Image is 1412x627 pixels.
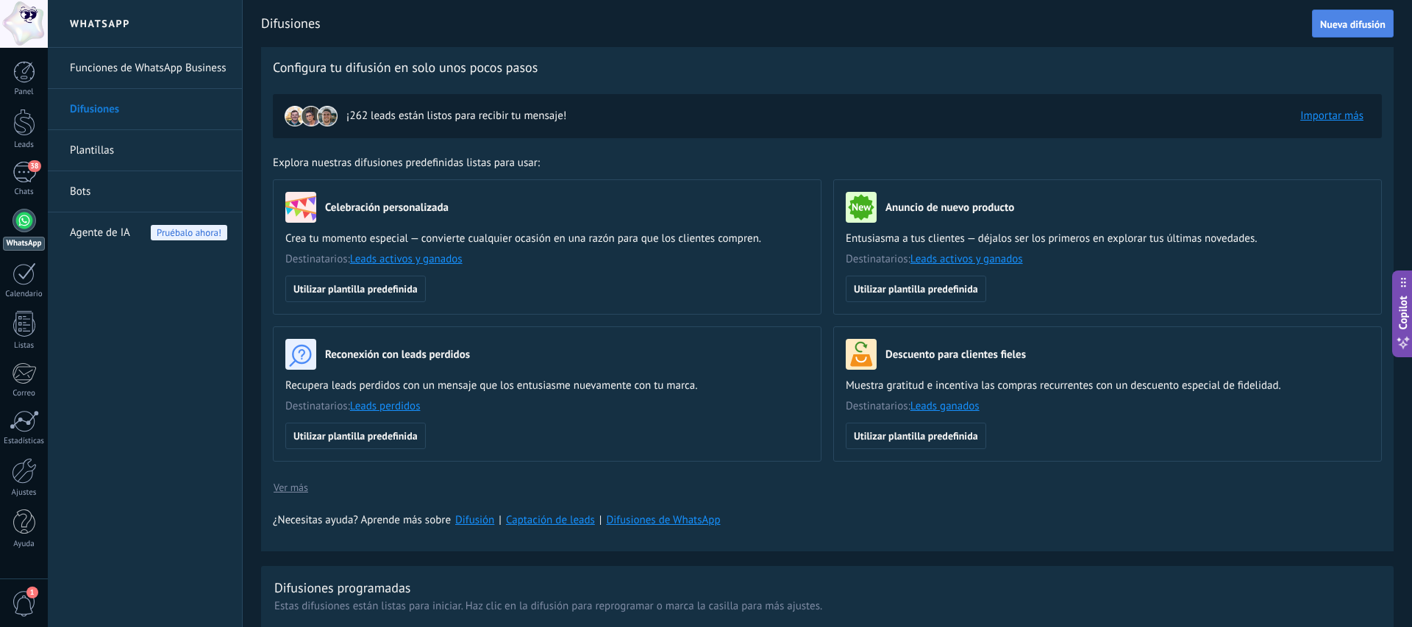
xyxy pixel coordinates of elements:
[3,237,45,251] div: WhatsApp
[325,348,470,362] h3: Reconexión con leads perdidos
[273,156,540,171] span: Explora nuestras difusiones predefinidas listas para usar:
[285,252,809,267] span: Destinatarios:
[48,171,242,212] li: Bots
[350,252,463,266] a: Leads activos y ganados
[1320,19,1386,29] span: Nueva difusión
[285,399,809,414] span: Destinatarios:
[846,232,1369,246] span: Entusiasma a tus clientes — déjalos ser los primeros en explorar tus últimas novedades.
[1294,105,1370,127] button: Importar más
[846,423,986,449] button: Utilizar plantilla predefinida
[70,48,227,89] a: Funciones de WhatsApp Business
[273,59,538,76] span: Configura tu difusión en solo unos pocos pasos
[910,399,980,413] a: Leads ganados
[273,513,1382,528] div: | |
[285,276,426,302] button: Utilizar plantilla predefinida
[3,341,46,351] div: Listas
[3,87,46,97] div: Panel
[854,431,978,441] span: Utilizar plantilla predefinida
[3,437,46,446] div: Estadísticas
[846,399,1369,414] span: Destinatarios:
[285,232,809,246] span: Crea tu momento especial — convierte cualquier ocasión en una razón para que los clientes compren.
[274,599,1380,613] p: Estas difusiones están listas para iniciar. Haz clic en la difusión para reprogramar o marca la c...
[26,587,38,598] span: 1
[285,106,305,126] img: leadIcon
[885,201,1014,215] h3: Anuncio de nuevo producto
[48,89,242,130] li: Difusiones
[70,212,130,254] span: Agente de IA
[3,389,46,398] div: Correo
[606,513,720,527] a: Difusiones de WhatsApp
[3,488,46,498] div: Ajustes
[1396,295,1411,329] span: Copilot
[910,252,1023,266] a: Leads activos y ganados
[301,106,321,126] img: leadIcon
[1300,109,1363,123] a: Importar más
[261,9,1312,38] h2: Difusiones
[350,399,421,413] a: Leads perdidos
[1312,10,1394,37] button: Nueva difusión
[846,252,1369,267] span: Destinatarios:
[293,284,418,294] span: Utilizar plantilla predefinida
[854,284,978,294] span: Utilizar plantilla predefinida
[274,482,308,492] span: Ver más
[48,130,242,171] li: Plantillas
[3,540,46,549] div: Ayuda
[273,476,309,498] button: Ver más
[151,225,227,240] span: Pruébalo ahora!
[885,348,1026,362] h3: Descuento para clientes fieles
[70,89,227,130] a: Difusiones
[48,48,242,89] li: Funciones de WhatsApp Business
[3,140,46,150] div: Leads
[846,379,1369,393] span: Muestra gratitud e incentiva las compras recurrentes con un descuento especial de fidelidad.
[293,431,418,441] span: Utilizar plantilla predefinida
[455,513,494,527] a: Difusión
[846,276,986,302] button: Utilizar plantilla predefinida
[3,290,46,299] div: Calendario
[506,513,595,527] a: Captación de leads
[274,579,410,596] div: Difusiones programadas
[48,212,242,253] li: Agente de IA
[285,379,809,393] span: Recupera leads perdidos con un mensaje que los entusiasme nuevamente con tu marca.
[70,130,227,171] a: Plantillas
[70,171,227,212] a: Bots
[70,212,227,254] a: Agente de IAPruébalo ahora!
[3,187,46,197] div: Chats
[346,109,566,123] span: ¡262 leads están listos para recibir tu mensaje!
[317,106,338,126] img: leadIcon
[28,160,40,172] span: 38
[273,513,451,528] span: ¿Necesitas ayuda? Aprende más sobre
[285,423,426,449] button: Utilizar plantilla predefinida
[325,201,449,215] h3: Celebración personalizada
